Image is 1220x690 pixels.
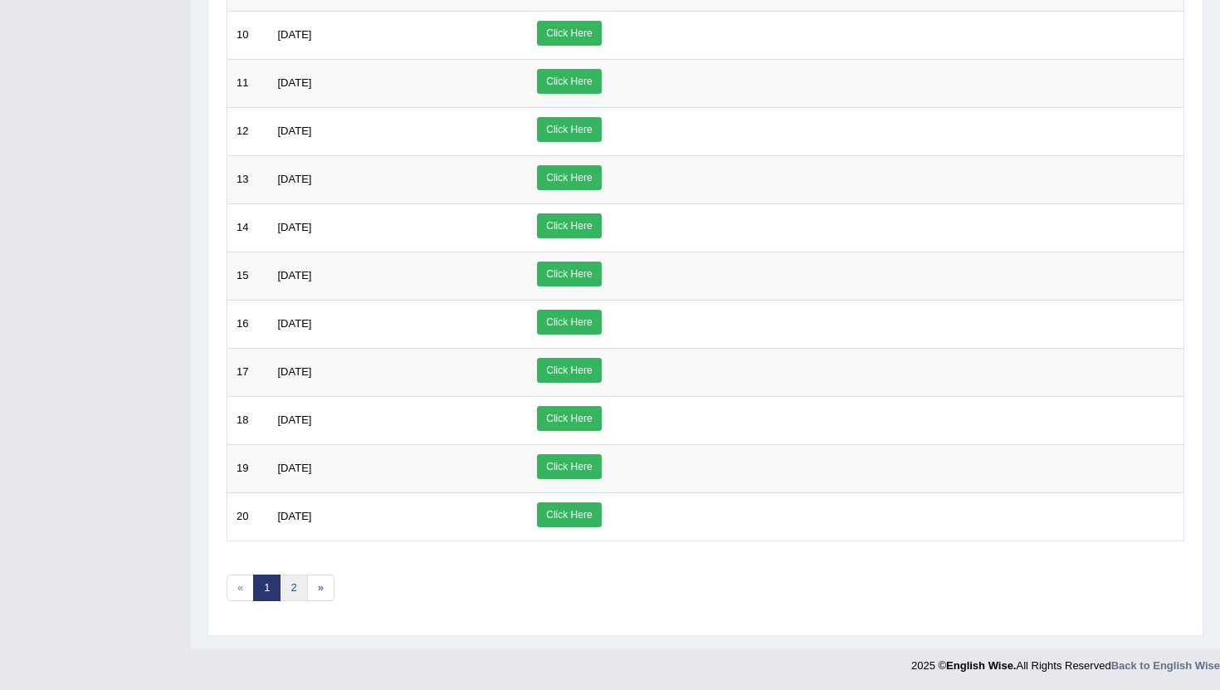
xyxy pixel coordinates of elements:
[227,575,254,602] span: «
[227,11,269,59] td: 10
[227,203,269,252] td: 14
[278,125,312,137] span: [DATE]
[537,213,601,238] a: Click Here
[278,510,312,522] span: [DATE]
[278,28,312,41] span: [DATE]
[537,69,601,94] a: Click Here
[278,269,312,281] span: [DATE]
[227,59,269,107] td: 11
[278,76,312,89] span: [DATE]
[278,317,312,330] span: [DATE]
[537,165,601,190] a: Click Here
[278,414,312,426] span: [DATE]
[278,462,312,474] span: [DATE]
[227,492,269,541] td: 20
[537,358,601,383] a: Click Here
[1111,659,1220,672] a: Back to English Wise
[537,262,601,286] a: Click Here
[278,365,312,378] span: [DATE]
[227,396,269,444] td: 18
[227,444,269,492] td: 19
[911,649,1220,673] div: 2025 © All Rights Reserved
[537,117,601,142] a: Click Here
[280,575,307,602] a: 2
[227,348,269,396] td: 17
[227,252,269,300] td: 15
[537,454,601,479] a: Click Here
[253,575,281,602] a: 1
[227,107,269,155] td: 12
[537,406,601,431] a: Click Here
[537,502,601,527] a: Click Here
[227,300,269,348] td: 16
[946,659,1016,672] strong: English Wise.
[537,21,601,46] a: Click Here
[278,221,312,233] span: [DATE]
[537,310,601,335] a: Click Here
[307,575,334,602] a: »
[278,173,312,185] span: [DATE]
[227,155,269,203] td: 13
